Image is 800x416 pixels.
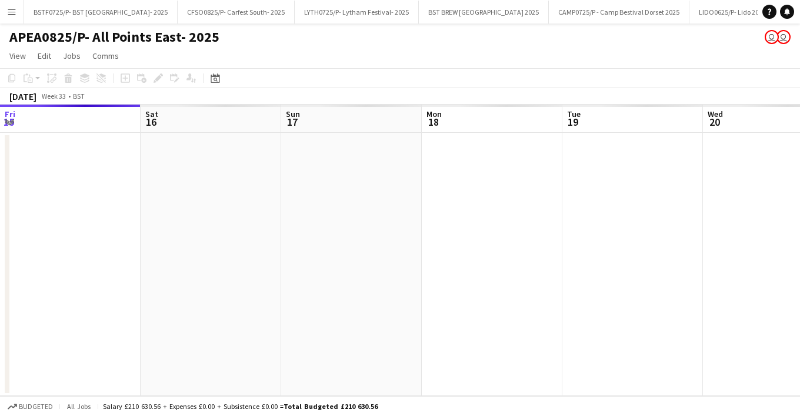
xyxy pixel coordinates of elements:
[284,115,300,129] span: 17
[9,28,219,46] h1: APEA0825/P- All Points East- 2025
[9,51,26,61] span: View
[33,48,56,63] a: Edit
[284,402,378,411] span: Total Budgeted £210 630.56
[92,51,119,61] span: Comms
[58,48,85,63] a: Jobs
[73,92,85,100] div: BST
[5,109,15,119] span: Fri
[103,402,378,411] div: Salary £210 630.56 + Expenses £0.00 + Subsistence £0.00 =
[6,400,55,413] button: Budgeted
[88,48,124,63] a: Comms
[425,115,442,129] span: 18
[565,115,581,129] span: 19
[19,402,53,411] span: Budgeted
[38,51,51,61] span: Edit
[295,1,419,24] button: LYTH0725/P- Lytham Festival- 2025
[5,48,31,63] a: View
[689,1,776,24] button: LIDO0625/P- Lido 2025
[145,109,158,119] span: Sat
[65,402,93,411] span: All jobs
[178,1,295,24] button: CFSO0825/P- Carfest South- 2025
[39,92,68,100] span: Week 33
[426,109,442,119] span: Mon
[419,1,549,24] button: BST BREW [GEOGRAPHIC_DATA] 2025
[708,109,723,119] span: Wed
[3,115,15,129] span: 15
[286,109,300,119] span: Sun
[706,115,723,129] span: 20
[567,109,581,119] span: Tue
[765,30,779,44] app-user-avatar: Grace Shorten
[144,115,158,129] span: 16
[9,90,36,102] div: [DATE]
[549,1,689,24] button: CAMP0725/P - Camp Bestival Dorset 2025
[776,30,791,44] app-user-avatar: Grace Shorten
[24,1,178,24] button: BSTF0725/P- BST [GEOGRAPHIC_DATA]- 2025
[63,51,81,61] span: Jobs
